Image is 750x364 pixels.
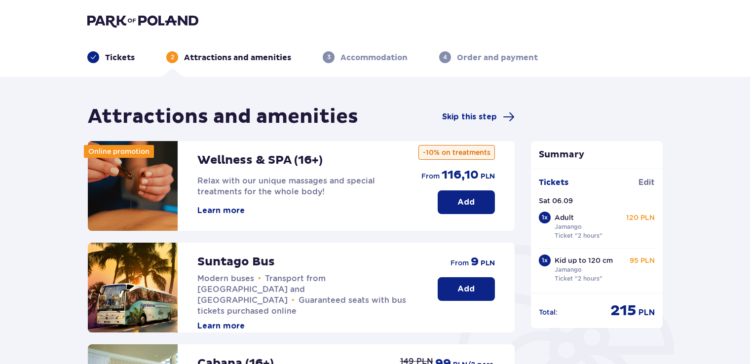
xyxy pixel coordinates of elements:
p: Wellness & SPA (16+) [197,153,323,168]
img: Park of Poland logo [87,14,198,28]
a: Skip this step [442,111,515,123]
p: 3 [327,53,331,62]
img: attraction [88,141,178,231]
h1: Attractions and amenities [88,105,358,129]
p: Attractions and amenities [184,52,291,63]
img: attraction [88,243,178,332]
p: Summary [531,149,663,161]
button: Add [438,277,495,301]
p: Ticket "2 hours" [555,274,602,283]
a: Edit [638,177,655,188]
p: Tickets [105,52,135,63]
p: Add [457,284,475,294]
span: Relax with our unique massages and special treatments for the whole body! [197,176,375,196]
p: from [421,171,440,181]
span: • [292,295,295,305]
span: Modern buses [197,274,254,283]
p: 2 [171,53,174,62]
p: Ticket "2 hours" [555,231,602,240]
p: Jamango [555,222,582,231]
p: Add [457,197,475,208]
button: Learn more [197,205,245,216]
p: 4 [443,53,447,62]
p: Tickets [539,177,568,188]
div: 1 x [539,255,551,266]
p: Kid up to 120 cm [555,255,613,265]
p: Accommodation [340,52,408,63]
p: Sat 06.09 [539,196,573,206]
p: Order and payment [457,52,538,63]
p: -10% on treatments [418,145,495,160]
p: 215 [610,301,637,320]
p: 95 PLN [630,255,655,265]
p: PLN [481,258,495,268]
span: Guaranteed seats with bus tickets purchased online [197,295,406,316]
button: Add [438,190,495,214]
span: • [258,274,261,284]
p: PLN [638,307,655,318]
p: Suntago Bus [197,255,275,269]
p: Total : [539,307,558,317]
p: from [450,258,469,268]
button: Learn more [197,321,245,331]
p: 9 [471,255,479,269]
span: Transport from [GEOGRAPHIC_DATA] and [GEOGRAPHIC_DATA] [197,274,326,305]
div: Online promotion [84,145,154,158]
p: 120 PLN [626,213,655,222]
p: Adult [555,213,574,222]
p: Jamango [555,265,582,274]
p: PLN [481,172,495,182]
p: 116,10 [442,168,479,182]
span: Skip this step [442,111,497,122]
div: 1 x [539,212,551,223]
